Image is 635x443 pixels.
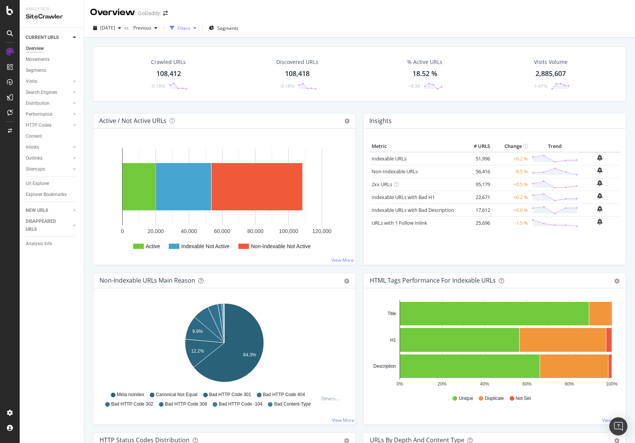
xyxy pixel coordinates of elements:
[26,12,78,21] div: SiteCrawler
[117,392,144,398] span: Meta noindex
[492,178,530,191] td: +0.5 %
[370,277,496,284] div: HTML Tags Performance for Indexable URLs
[130,22,160,34] button: Previous
[100,141,349,259] svg: A chart.
[247,228,263,234] text: 80,000
[274,401,311,407] span: Bad Content-Type
[99,116,167,126] h4: Active / Not Active URLs
[534,58,568,66] div: Visits Volume
[26,180,49,188] div: Url Explorer
[533,83,547,89] div: -1.47%
[217,25,238,31] span: Segments
[321,395,342,402] div: Others...
[121,228,124,234] text: 0
[614,278,619,284] div: gear
[462,165,492,178] td: 56,416
[522,381,531,387] text: 60%
[26,67,78,75] a: Segments
[26,165,45,173] div: Sitemaps
[492,141,530,152] th: Change
[209,392,251,398] span: Bad HTTP Code 301
[163,11,168,16] div: arrow-right-arrow-left
[26,240,78,248] a: Analysis Info
[26,154,71,162] a: Outlinks
[609,417,627,435] div: Open Intercom Messenger
[138,9,160,17] div: GoDaddy
[156,392,197,398] span: Canonical Not Equal
[492,204,530,216] td: +0.0 %
[397,381,403,387] text: 0%
[408,83,420,89] div: +0.36
[26,132,78,140] a: Content
[26,154,42,162] div: Outlinks
[100,300,349,388] div: A chart.
[535,69,566,79] div: 2,885,607
[90,6,135,19] div: Overview
[26,180,78,188] a: Url Explorer
[243,352,256,358] text: 64.3%
[26,132,42,140] div: Content
[597,219,602,225] div: bell-plus
[214,228,230,234] text: 60,000
[26,78,71,85] a: Visits
[165,401,207,407] span: Bad HTTP Code 308
[279,228,298,234] text: 100,000
[332,417,354,423] a: View More
[516,395,531,402] span: Not Set
[26,99,71,107] a: Distribution
[26,165,71,173] a: Sitemaps
[373,364,396,369] text: Description
[597,193,602,199] div: bell-plus
[151,58,186,66] div: Crawled URLs
[26,218,71,233] a: DISAPPEARED URLS
[219,401,262,407] span: Bad HTTP Code -104
[167,22,199,34] button: Filters
[462,152,492,165] td: 51,996
[370,300,619,388] div: A chart.
[26,45,78,53] a: Overview
[181,243,230,249] text: Indexable Not Active
[26,56,50,64] div: Movements
[285,69,310,79] div: 108,418
[492,216,530,229] td: -1.5 %
[565,381,574,387] text: 80%
[606,381,618,387] text: 100%
[130,25,151,31] span: Previous
[485,395,504,402] span: Duplicate
[280,83,294,89] div: -0.18%
[26,110,71,118] a: Performance
[26,218,64,233] div: DISAPPEARED URLS
[26,67,46,75] div: Segments
[26,121,51,129] div: HTTP Codes
[111,401,153,407] span: Bad HTTP Code 302
[26,143,39,151] div: Inlinks
[530,141,580,152] th: Trend
[192,329,203,334] text: 9.9%
[344,118,350,124] i: Options
[372,207,454,213] a: Indexable URLs with Bad Description
[177,25,190,31] div: Filters
[372,219,427,226] a: URLs with 1 Follow Inlink
[181,228,197,234] text: 40,000
[492,152,530,165] td: +0.2 %
[372,155,406,162] a: Indexable URLs
[90,22,124,34] button: [DATE]
[26,143,71,151] a: Inlinks
[124,25,130,31] span: vs
[26,34,59,42] div: CURRENT URLS
[344,278,349,284] div: gear
[100,277,195,284] div: Non-Indexable URLs Main Reason
[26,99,50,107] div: Distribution
[412,69,437,79] div: 18.52 %
[26,191,78,199] a: Explorer Bookmarks
[370,141,462,152] th: Metric
[597,180,602,186] div: bell-plus
[462,178,492,191] td: 95,179
[148,228,164,234] text: 20,000
[26,45,44,53] div: Overview
[26,56,78,64] a: Movements
[597,206,602,212] div: bell-plus
[462,216,492,229] td: 25,696
[462,191,492,204] td: 22,671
